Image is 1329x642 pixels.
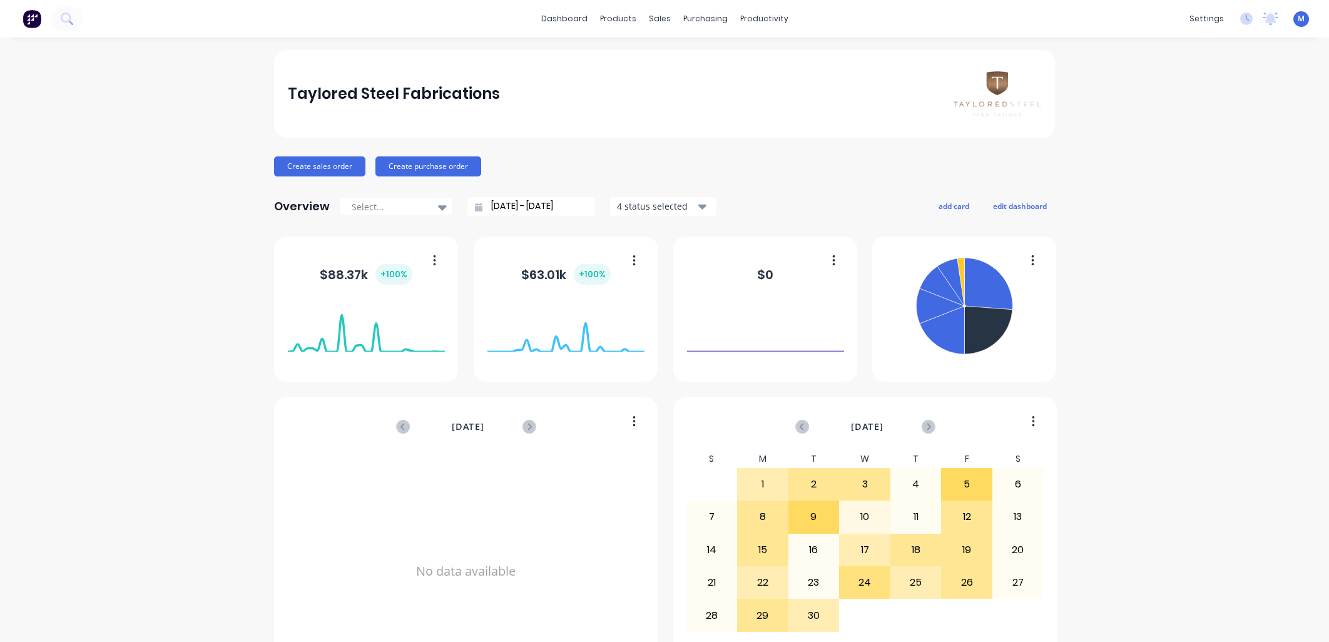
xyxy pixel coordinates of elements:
div: 11 [891,501,941,532]
button: edit dashboard [985,198,1055,214]
div: 8 [738,501,788,532]
div: productivity [734,9,795,28]
div: $ 0 [757,265,773,284]
div: 6 [993,469,1043,500]
div: 14 [687,534,737,566]
div: settings [1183,9,1230,28]
div: 1 [738,469,788,500]
div: sales [643,9,677,28]
div: S [992,450,1044,468]
div: 25 [891,567,941,598]
span: [DATE] [851,420,883,434]
div: T [890,450,942,468]
div: 7 [687,501,737,532]
div: 19 [942,534,992,566]
div: products [594,9,643,28]
a: dashboard [535,9,594,28]
img: Factory [23,9,41,28]
button: Create sales order [274,156,365,176]
div: 22 [738,567,788,598]
div: 5 [942,469,992,500]
div: 21 [687,567,737,598]
div: 9 [789,501,839,532]
div: 10 [840,501,890,532]
div: + 100 % [375,264,412,285]
div: 2 [789,469,839,500]
div: $ 63.01k [521,264,611,285]
div: 20 [993,534,1043,566]
div: 24 [840,567,890,598]
div: 29 [738,599,788,631]
div: 30 [789,599,839,631]
div: T [788,450,840,468]
button: add card [930,198,977,214]
div: F [941,450,992,468]
div: + 100 % [574,264,611,285]
div: 4 [891,469,941,500]
div: Taylored Steel Fabrications [288,81,500,106]
button: 4 status selected [610,197,716,216]
div: S [686,450,738,468]
div: 28 [687,599,737,631]
div: 15 [738,534,788,566]
div: M [737,450,788,468]
div: 27 [993,567,1043,598]
div: 26 [942,567,992,598]
div: 13 [993,501,1043,532]
div: 18 [891,534,941,566]
div: 17 [840,534,890,566]
span: M [1298,13,1305,24]
button: Create purchase order [375,156,481,176]
div: Overview [274,194,330,219]
img: Taylored Steel Fabrications [954,71,1041,116]
div: 16 [789,534,839,566]
div: 4 status selected [617,200,696,213]
div: W [839,450,890,468]
div: purchasing [677,9,734,28]
div: 12 [942,501,992,532]
div: 23 [789,567,839,598]
span: [DATE] [452,420,484,434]
div: 3 [840,469,890,500]
div: $ 88.37k [320,264,412,285]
